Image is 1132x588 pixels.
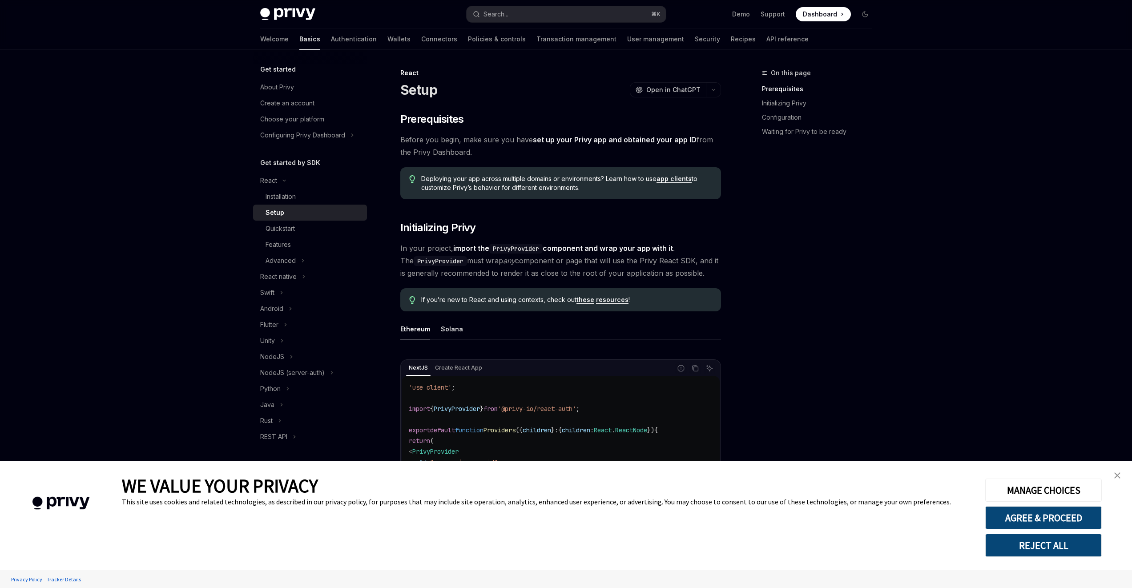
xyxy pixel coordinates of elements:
[409,437,430,445] span: return
[704,362,715,374] button: Ask AI
[414,256,467,266] code: PrivyProvider
[615,426,647,434] span: ReactNode
[1114,472,1120,479] img: close banner
[430,426,455,434] span: default
[253,269,367,285] button: Toggle React native section
[480,405,483,413] span: }
[762,82,879,96] a: Prerequisites
[451,383,455,391] span: ;
[594,426,612,434] span: React
[796,7,851,21] a: Dashboard
[689,362,701,374] button: Copy the contents from the code block
[253,413,367,429] button: Toggle Rust section
[536,28,616,50] a: Transaction management
[657,175,692,183] a: app clients
[260,8,315,20] img: dark logo
[122,497,972,506] div: This site uses cookies and related technologies, as described in our privacy policy, for purposes...
[762,96,879,110] a: Initializing Privy
[858,7,872,21] button: Toggle dark mode
[427,458,430,466] span: =
[596,296,628,304] a: resources
[400,82,437,98] h1: Setup
[266,191,296,202] div: Installation
[985,506,1102,529] button: AGREE & PROCEED
[434,405,480,413] span: PrivyProvider
[731,28,756,50] a: Recipes
[761,10,785,19] a: Support
[299,28,320,50] a: Basics
[253,79,367,95] a: About Privy
[253,127,367,143] button: Toggle Configuring Privy Dashboard section
[260,383,281,394] div: Python
[260,351,284,362] div: NodeJS
[430,458,498,466] span: "your-privy-app-id"
[260,271,297,282] div: React native
[985,479,1102,502] button: MANAGE CHOICES
[400,318,430,339] div: Ethereum
[627,28,684,50] a: User management
[260,114,324,125] div: Choose your platform
[266,207,284,218] div: Setup
[590,426,594,434] span: :
[503,256,515,265] em: any
[762,110,879,125] a: Configuration
[260,157,320,168] h5: Get started by SDK
[253,365,367,381] button: Toggle NodeJS (server-auth) section
[468,28,526,50] a: Policies & controls
[576,405,580,413] span: ;
[421,28,457,50] a: Connectors
[630,82,706,97] button: Open in ChatGPT
[1108,467,1126,484] a: close banner
[260,399,274,410] div: Java
[9,572,44,587] a: Privacy Policy
[558,426,562,434] span: {
[483,405,498,413] span: from
[253,111,367,127] a: Choose your platform
[253,95,367,111] a: Create an account
[576,296,594,304] a: these
[421,295,712,304] span: If you’re new to React and using contexts, check out !
[253,221,367,237] a: Quickstart
[260,319,278,330] div: Flutter
[430,437,434,445] span: (
[533,135,697,145] a: set up your Privy app and obtained your app ID
[430,405,434,413] span: {
[253,205,367,221] a: Setup
[122,474,318,497] span: WE VALUE YOUR PRIVACY
[260,335,275,346] div: Unity
[260,82,294,93] div: About Privy
[266,223,295,234] div: Quickstart
[483,426,516,434] span: Providers
[266,239,291,250] div: Features
[695,28,720,50] a: Security
[400,221,476,235] span: Initializing Privy
[441,318,463,339] div: Solana
[260,431,287,442] div: REST API
[260,303,283,314] div: Android
[253,429,367,445] button: Toggle REST API section
[331,28,377,50] a: Authentication
[400,133,721,158] span: Before you begin, make sure you have from the Privy Dashboard.
[253,301,367,317] button: Toggle Android section
[771,68,811,78] span: On this page
[483,9,508,20] div: Search...
[455,426,483,434] span: function
[253,349,367,365] button: Toggle NodeJS section
[260,287,274,298] div: Swift
[253,253,367,269] button: Toggle Advanced section
[651,11,661,18] span: ⌘ K
[253,333,367,349] button: Toggle Unity section
[498,405,576,413] span: '@privy-io/react-auth'
[253,381,367,397] button: Toggle Python section
[253,285,367,301] button: Toggle Swift section
[489,244,543,254] code: PrivyProvider
[523,426,551,434] span: children
[409,447,412,455] span: <
[260,130,345,141] div: Configuring Privy Dashboard
[612,426,615,434] span: .
[432,362,485,373] div: Create React App
[400,242,721,279] span: In your project, . The must wrap component or page that will use the Privy React SDK, and it is g...
[762,125,879,139] a: Waiting for Privy to be ready
[551,426,555,434] span: }
[253,237,367,253] a: Features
